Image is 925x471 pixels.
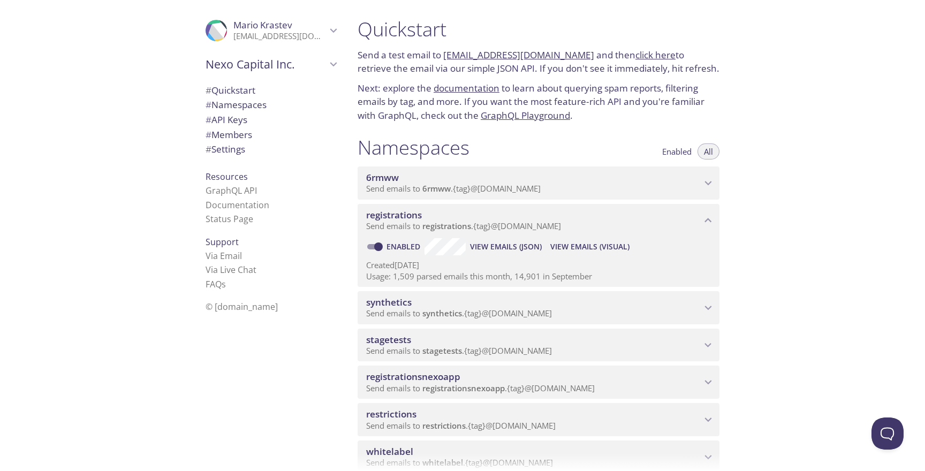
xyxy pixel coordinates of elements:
button: All [697,143,719,159]
span: Nexo Capital Inc. [206,57,327,72]
button: View Emails (Visual) [546,238,634,255]
div: Mario Krastev [197,13,345,48]
span: View Emails (Visual) [550,240,630,253]
div: registrationsnexoapp namespace [358,366,719,399]
button: View Emails (JSON) [466,238,546,255]
div: synthetics namespace [358,291,719,324]
span: synthetics [366,296,412,308]
span: # [206,128,211,141]
iframe: Help Scout Beacon - Open [871,417,904,450]
span: registrationsnexoapp [422,383,505,393]
a: Enabled [385,241,424,252]
div: 6rmww namespace [358,166,719,200]
span: # [206,98,211,111]
p: [EMAIL_ADDRESS][DOMAIN_NAME] [233,31,327,42]
p: Created [DATE] [366,260,711,271]
span: Resources [206,171,248,183]
a: GraphQL Playground [481,109,570,121]
div: API Keys [197,112,345,127]
div: Nexo Capital Inc. [197,50,345,78]
span: registrationsnexoapp [366,370,460,383]
p: Send a test email to and then to retrieve the email via our simple JSON API. If you don't see it ... [358,48,719,75]
span: 6rmww [366,171,399,184]
a: Via Live Chat [206,264,256,276]
div: Quickstart [197,83,345,98]
span: Send emails to . {tag} @[DOMAIN_NAME] [366,345,552,356]
a: Documentation [206,199,269,211]
span: Settings [206,143,245,155]
span: © [DOMAIN_NAME] [206,301,278,313]
div: Members [197,127,345,142]
span: Support [206,236,239,248]
a: [EMAIL_ADDRESS][DOMAIN_NAME] [443,49,594,61]
a: documentation [434,82,499,94]
span: registrations [366,209,422,221]
span: # [206,113,211,126]
a: GraphQL API [206,185,257,196]
span: # [206,143,211,155]
div: stagetests namespace [358,329,719,362]
span: s [222,278,226,290]
span: Namespaces [206,98,267,111]
span: Send emails to . {tag} @[DOMAIN_NAME] [366,383,595,393]
a: FAQ [206,278,226,290]
span: Mario Krastev [233,19,292,31]
span: Send emails to . {tag} @[DOMAIN_NAME] [366,308,552,318]
p: Usage: 1,509 parsed emails this month, 14,901 in September [366,271,711,282]
span: stagetests [422,345,462,356]
a: click here [635,49,676,61]
span: 6rmww [422,183,451,194]
span: API Keys [206,113,247,126]
span: synthetics [422,308,462,318]
span: Members [206,128,252,141]
span: Send emails to . {tag} @[DOMAIN_NAME] [366,221,561,231]
h1: Quickstart [358,17,719,41]
span: View Emails (JSON) [470,240,542,253]
div: registrations namespace [358,204,719,237]
p: Next: explore the to learn about querying spam reports, filtering emails by tag, and more. If you... [358,81,719,123]
div: Team Settings [197,142,345,157]
span: stagetests [366,333,411,346]
a: Via Email [206,250,242,262]
button: Enabled [656,143,698,159]
div: restrictions namespace [358,403,719,436]
span: registrations [422,221,471,231]
span: whitelabel [366,445,413,458]
div: Namespaces [197,97,345,112]
h1: Namespaces [358,135,469,159]
span: # [206,84,211,96]
a: Status Page [206,213,253,225]
span: Quickstart [206,84,255,96]
span: Send emails to . {tag} @[DOMAIN_NAME] [366,420,556,431]
span: restrictions [422,420,466,431]
span: Send emails to . {tag} @[DOMAIN_NAME] [366,183,541,194]
span: restrictions [366,408,416,420]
